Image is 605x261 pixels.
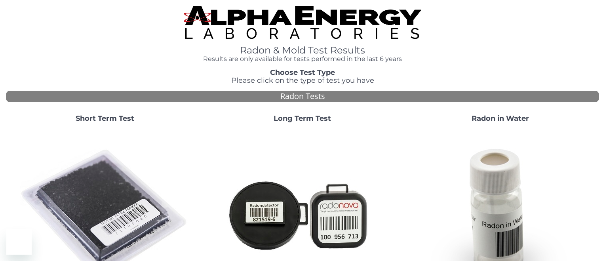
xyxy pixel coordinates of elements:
h4: Results are only available for tests performed in the last 6 years [184,55,421,63]
h1: Radon & Mold Test Results [184,45,421,55]
strong: Long Term Test [274,114,331,123]
strong: Choose Test Type [270,68,335,77]
strong: Short Term Test [76,114,134,123]
img: TightCrop.jpg [184,6,421,39]
iframe: Button to launch messaging window [6,229,32,255]
span: Please click on the type of test you have [231,76,374,85]
strong: Radon in Water [472,114,529,123]
div: Radon Tests [6,91,599,102]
